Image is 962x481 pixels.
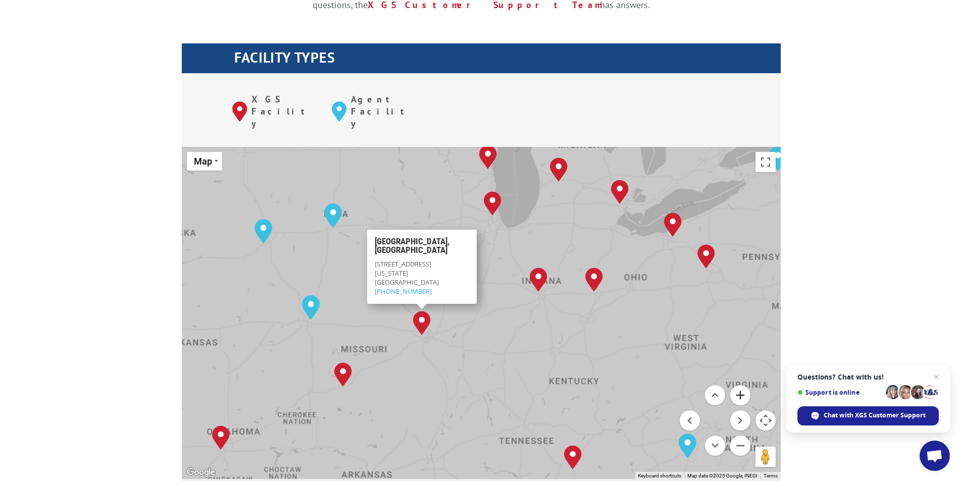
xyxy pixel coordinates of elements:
[730,385,750,405] button: Zoom in
[484,191,501,216] div: Chicago, IL
[530,268,547,292] div: Indianapolis, IN
[824,411,926,420] span: Chat with XGS Customer Support
[375,237,469,259] h3: [GEOGRAPHIC_DATA], [GEOGRAPHIC_DATA]
[194,156,212,167] span: Map
[797,406,939,425] span: Chat with XGS Customer Support
[479,145,497,169] div: Milwaukee, WI
[375,269,439,287] span: [US_STATE][GEOGRAPHIC_DATA]
[769,146,787,171] div: Rochester, NY
[680,410,700,431] button: Move left
[351,93,416,129] p: Agent Facility
[679,434,696,458] div: Charlotte, NC
[234,50,781,70] h1: FACILITY TYPES
[184,466,218,479] a: Open this area in Google Maps (opens a new window)
[920,441,950,471] a: Open chat
[705,385,725,405] button: Move up
[755,152,776,172] button: Toggle fullscreen view
[255,219,272,243] div: Omaha, NE
[755,447,776,467] button: Drag Pegman onto the map to open Street View
[184,466,218,479] img: Google
[611,180,629,204] div: Detroit, MI
[697,244,715,269] div: Pittsburgh, PA
[324,203,342,228] div: Des Moines, IA
[638,472,681,479] button: Keyboard shortcuts
[585,268,603,292] div: Dayton, OH
[334,362,352,387] div: Springfield, MO
[730,436,750,456] button: Zoom out
[764,473,778,478] a: Terms
[375,259,431,269] span: [STREET_ADDRESS]
[550,157,568,182] div: Grand Rapids, MI
[375,287,432,296] a: [PHONE_NUMBER]
[302,295,320,319] div: Kansas City, MO
[705,436,725,456] button: Move down
[212,425,230,450] div: Oklahoma City, OK
[730,410,750,431] button: Move right
[564,445,582,469] div: Tunnel Hill, GA
[797,389,882,396] span: Support is online
[797,373,939,381] span: Questions? Chat with us!
[687,473,757,478] span: Map data ©2025 Google, INEGI
[413,311,431,335] div: St. Louis, MO
[755,410,776,431] button: Map camera controls
[187,152,222,171] button: Change map style
[664,212,682,237] div: Cleveland, OH
[251,93,317,129] p: XGS Facility
[466,234,473,241] span: Close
